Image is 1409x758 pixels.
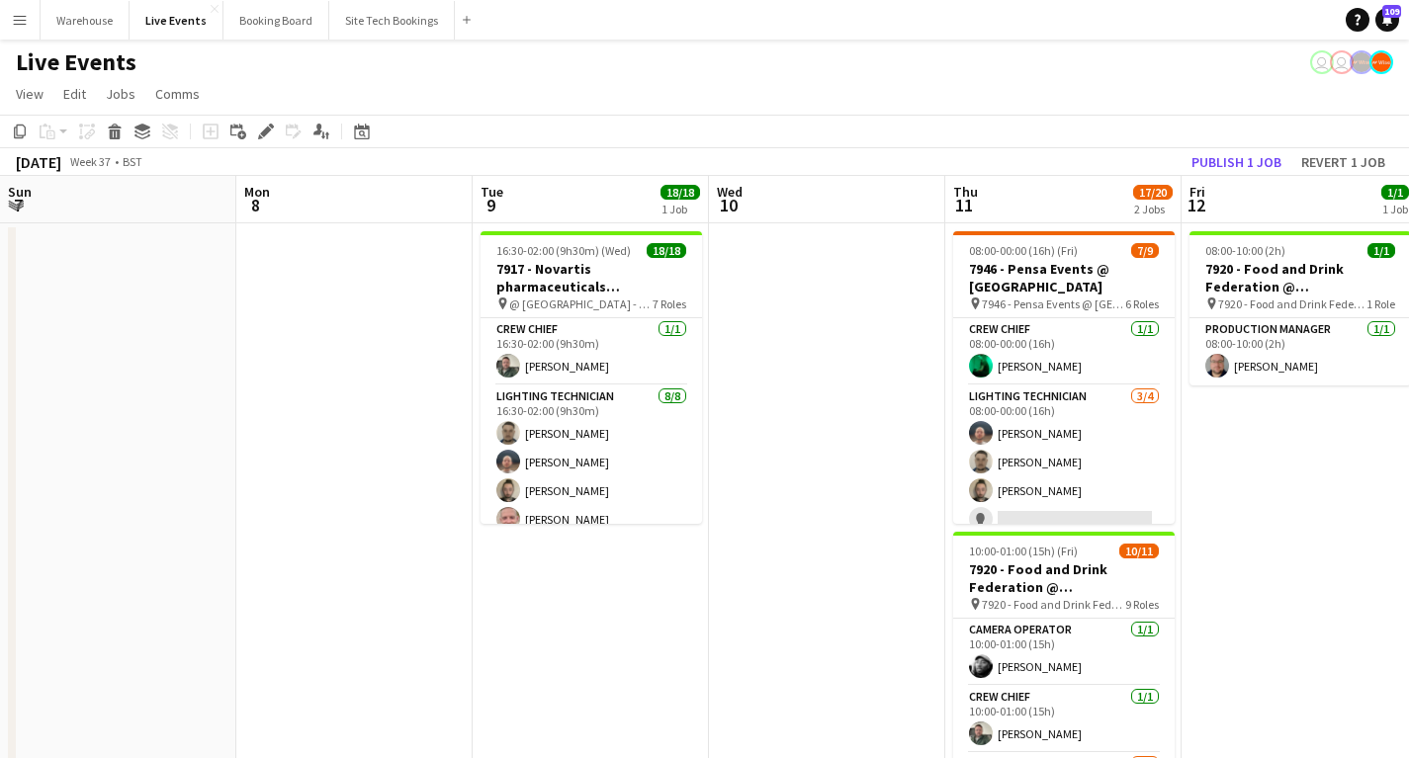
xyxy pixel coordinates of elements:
button: Booking Board [223,1,329,40]
app-card-role: Crew Chief1/116:30-02:00 (9h30m)[PERSON_NAME] [481,318,702,385]
button: Live Events [130,1,223,40]
span: Week 37 [65,154,115,169]
span: 17/20 [1133,185,1173,200]
a: Jobs [98,81,143,107]
span: View [16,85,44,103]
span: Thu [953,183,978,201]
app-card-role: Lighting Technician8/816:30-02:00 (9h30m)[PERSON_NAME][PERSON_NAME][PERSON_NAME][PERSON_NAME] [481,385,702,653]
a: 109 [1375,8,1399,32]
span: 12 [1187,194,1205,216]
app-card-role: Crew Chief1/108:00-00:00 (16h)[PERSON_NAME] [953,318,1175,385]
div: 1 Job [661,202,699,216]
span: 10/11 [1119,544,1159,558]
span: Fri [1189,183,1205,201]
span: 1/1 [1381,185,1409,200]
a: View [8,81,51,107]
app-user-avatar: Alex Gill [1369,50,1393,74]
span: 16:30-02:00 (9h30m) (Wed) [496,243,631,258]
span: 11 [950,194,978,216]
span: 18/18 [660,185,700,200]
button: Revert 1 job [1293,149,1393,175]
span: 08:00-00:00 (16h) (Fri) [969,243,1078,258]
app-card-role: Lighting Technician3/408:00-00:00 (16h)[PERSON_NAME][PERSON_NAME][PERSON_NAME] [953,385,1175,539]
span: 7920 - Food and Drink Federation @ [GEOGRAPHIC_DATA] [982,597,1125,612]
span: Edit [63,85,86,103]
div: BST [123,154,142,169]
h3: 7920 - Food and Drink Federation @ [GEOGRAPHIC_DATA] [953,560,1175,596]
span: Mon [244,183,270,201]
span: 9 [478,194,503,216]
app-card-role: Camera Operator1/110:00-01:00 (15h)[PERSON_NAME] [953,619,1175,686]
app-card-role: Crew Chief1/110:00-01:00 (15h)[PERSON_NAME] [953,686,1175,753]
a: Edit [55,81,94,107]
h1: Live Events [16,47,136,77]
a: Comms [147,81,208,107]
div: [DATE] [16,152,61,172]
span: 7 Roles [653,296,686,311]
button: Warehouse [41,1,130,40]
app-user-avatar: Akash Karegoudar [1330,50,1354,74]
span: 10:00-01:00 (15h) (Fri) [969,544,1078,558]
span: 8 [241,194,270,216]
span: 7946 - Pensa Events @ [GEOGRAPHIC_DATA] [982,296,1125,311]
h3: 7917 - Novartis pharmaceuticals Corporation @ [GEOGRAPHIC_DATA] [481,260,702,295]
app-job-card: 08:00-00:00 (16h) (Fri)7/97946 - Pensa Events @ [GEOGRAPHIC_DATA] 7946 - Pensa Events @ [GEOGRAPH... [953,231,1175,524]
span: 109 [1382,5,1401,18]
div: 2 Jobs [1134,202,1172,216]
span: Comms [155,85,200,103]
span: 7/9 [1131,243,1159,258]
span: 9 Roles [1125,597,1159,612]
app-user-avatar: Technical Department [1310,50,1334,74]
span: 6 Roles [1125,296,1159,311]
span: 7 [5,194,32,216]
app-job-card: 16:30-02:00 (9h30m) (Wed)18/187917 - Novartis pharmaceuticals Corporation @ [GEOGRAPHIC_DATA] @ [... [481,231,702,524]
span: Sun [8,183,32,201]
h3: 7946 - Pensa Events @ [GEOGRAPHIC_DATA] [953,260,1175,295]
div: 1 Job [1382,202,1408,216]
button: Site Tech Bookings [329,1,455,40]
span: Wed [717,183,743,201]
app-user-avatar: Production Managers [1350,50,1373,74]
button: Publish 1 job [1184,149,1289,175]
span: 7920 - Food and Drink Federation @ [GEOGRAPHIC_DATA] [1218,296,1366,311]
span: 08:00-10:00 (2h) [1205,243,1285,258]
span: 1/1 [1367,243,1395,258]
span: Jobs [106,85,135,103]
span: 10 [714,194,743,216]
span: Tue [481,183,503,201]
span: 1 Role [1366,296,1395,311]
span: @ [GEOGRAPHIC_DATA] - 7917 [509,296,653,311]
span: 18/18 [647,243,686,258]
